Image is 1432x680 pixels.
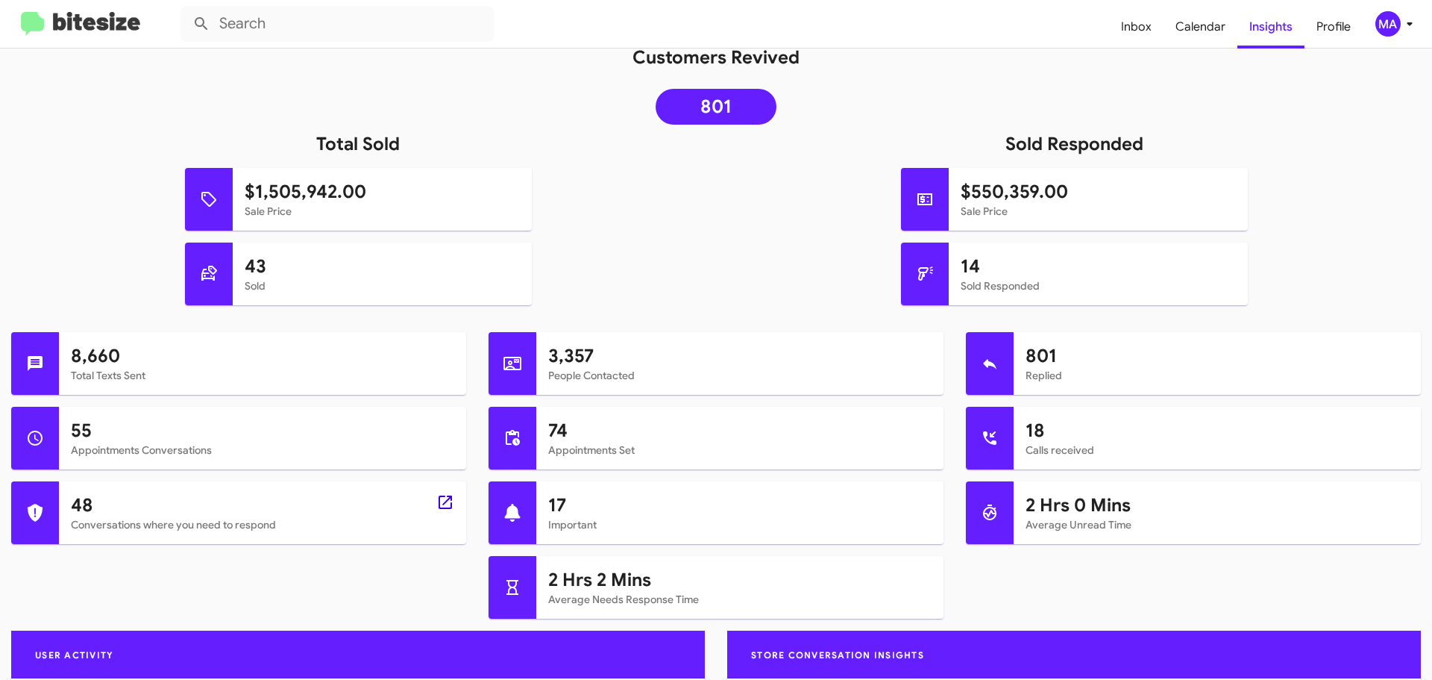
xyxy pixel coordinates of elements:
[1026,443,1409,458] mat-card-subtitle: Calls received
[548,592,932,607] mat-card-subtitle: Average Needs Response Time
[548,344,932,368] h1: 3,357
[961,278,1236,293] mat-card-subtitle: Sold Responded
[71,419,454,443] h1: 55
[548,368,932,383] mat-card-subtitle: People Contacted
[1363,11,1416,37] button: MA
[71,517,454,532] mat-card-subtitle: Conversations where you need to respond
[1109,5,1163,49] a: Inbox
[71,368,454,383] mat-card-subtitle: Total Texts Sent
[716,132,1432,156] h1: Sold Responded
[1304,5,1363,49] a: Profile
[548,568,932,592] h1: 2 Hrs 2 Mins
[548,493,932,517] h1: 17
[548,419,932,443] h1: 74
[1026,344,1409,368] h1: 801
[548,517,932,532] mat-card-subtitle: Important
[739,649,936,661] span: Store Conversation Insights
[71,344,454,368] h1: 8,660
[180,6,494,42] input: Search
[245,255,520,278] h1: 43
[961,204,1236,219] mat-card-subtitle: Sale Price
[1026,419,1409,443] h1: 18
[1026,493,1409,517] h1: 2 Hrs 0 Mins
[1375,11,1401,37] div: MA
[700,99,732,114] span: 801
[548,443,932,458] mat-card-subtitle: Appointments Set
[961,255,1236,278] h1: 14
[71,493,454,517] h1: 48
[245,278,520,293] mat-card-subtitle: Sold
[1026,517,1409,532] mat-card-subtitle: Average Unread Time
[71,443,454,458] mat-card-subtitle: Appointments Conversations
[961,180,1236,204] h1: $550,359.00
[245,204,520,219] mat-card-subtitle: Sale Price
[1026,368,1409,383] mat-card-subtitle: Replied
[1163,5,1237,49] a: Calendar
[1237,5,1304,49] a: Insights
[245,180,520,204] h1: $1,505,942.00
